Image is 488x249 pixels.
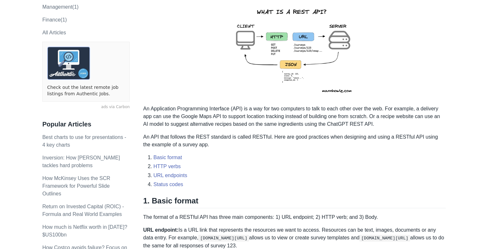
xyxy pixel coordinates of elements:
[42,17,67,22] a: Finance(1)
[42,224,127,237] a: How much is Netflix worth in [DATE]? $US100bn
[143,213,446,221] p: The format of a RESTful API has three main components: 1) URL endpoint; 2) HTTP verb; and 3) Body.
[42,204,124,217] a: Return on Invested Capital (ROIC) - Formula and Real World Examples
[47,84,125,97] a: Check out the latest remote job listings from Authentic Jobs.
[42,155,120,168] a: Inversion: How [PERSON_NAME] tackles hard problems
[47,47,90,80] img: ads via Carbon
[153,155,182,160] a: Basic format
[143,227,178,233] strong: URL endpoint:
[359,235,410,241] code: [DOMAIN_NAME][URL]
[143,133,446,149] p: An API that follows the REST standard is called RESTful. Here are good practices when designing a...
[153,164,181,169] a: HTTP verbs
[42,30,66,35] a: All Articles
[153,173,187,178] a: URL endpoints
[143,105,446,128] p: An Application Programming Interface (API) is a way for two computers to talk to each other over ...
[224,0,365,100] img: rest-api
[42,120,130,128] h3: Popular Articles
[198,235,249,241] code: [DOMAIN_NAME][URL]
[42,4,79,10] a: Management(1)
[42,104,130,110] a: ads via Carbon
[153,182,183,187] a: Status codes
[42,134,126,148] a: Best charts to use for presentations - 4 key charts
[42,176,110,196] a: How McKinsey Uses the SCR Framework for Powerful Slide Outlines
[143,196,446,208] h2: 1. Basic format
